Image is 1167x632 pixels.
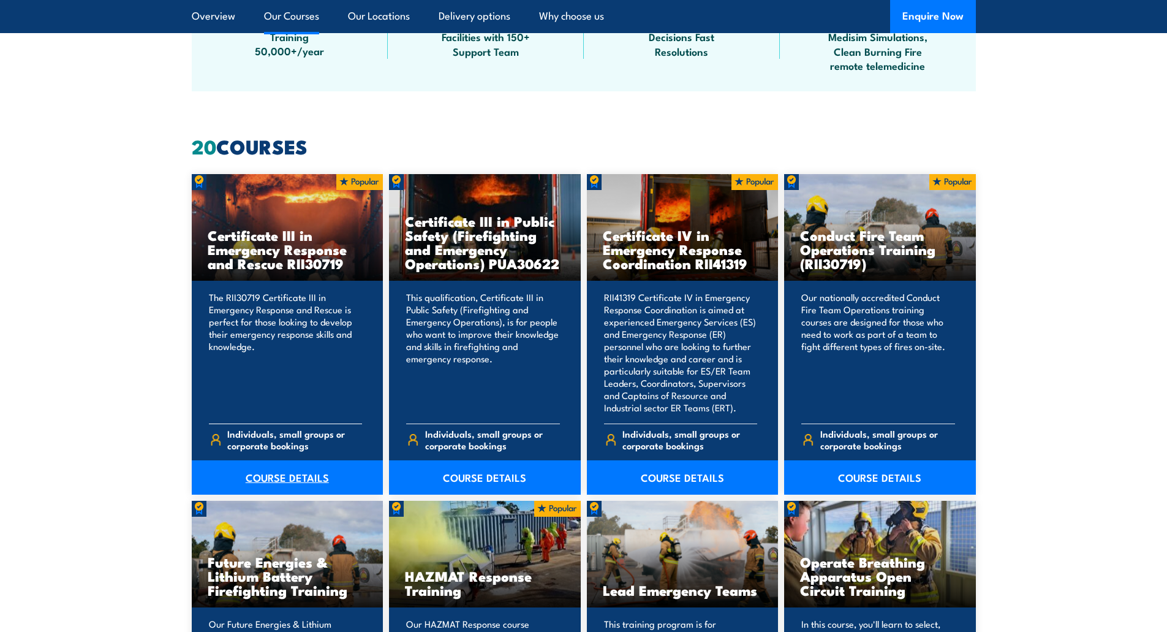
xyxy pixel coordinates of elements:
span: Individuals, small groups or corporate bookings [622,428,757,451]
p: RII41319 Certificate IV in Emergency Response Coordination is aimed at experienced Emergency Serv... [604,291,758,414]
h3: Lead Emergency Teams [603,583,763,597]
span: Individuals, small groups or corporate bookings [425,428,560,451]
a: COURSE DETAILS [192,460,383,495]
p: This qualification, Certificate III in Public Safety (Firefighting and Emergency Operations), is ... [406,291,560,414]
h3: Conduct Fire Team Operations Training (RII30719) [800,228,960,270]
p: Our nationally accredited Conduct Fire Team Operations training courses are designed for those wh... [801,291,955,414]
a: COURSE DETAILS [587,460,779,495]
h2: COURSES [192,137,976,154]
span: Specialist Training Facilities with 150+ Support Team [431,15,541,58]
h3: Certificate IV in Emergency Response Coordination RII41319 [603,228,763,270]
h3: Certificate III in Emergency Response and Rescue RII30719 [208,228,368,270]
h3: Operate Breathing Apparatus Open Circuit Training [800,555,960,597]
p: The RII30719 Certificate III in Emergency Response and Rescue is perfect for those looking to dev... [209,291,363,414]
a: COURSE DETAILS [389,460,581,495]
span: Fast Response Fast Decisions Fast Resolutions [627,15,737,58]
span: Technology, VR, Medisim Simulations, Clean Burning Fire remote telemedicine [823,15,933,73]
h3: Future Energies & Lithium Battery Firefighting Training [208,555,368,597]
a: COURSE DETAILS [784,460,976,495]
strong: 20 [192,131,216,161]
span: Individuals, small groups or corporate bookings [227,428,362,451]
h3: Certificate III in Public Safety (Firefighting and Emergency Operations) PUA30622 [405,214,565,270]
span: Individuals, small groups or corporate bookings [820,428,955,451]
span: Australia Wide Training 50,000+/year [235,15,345,58]
h3: HAZMAT Response Training [405,569,565,597]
